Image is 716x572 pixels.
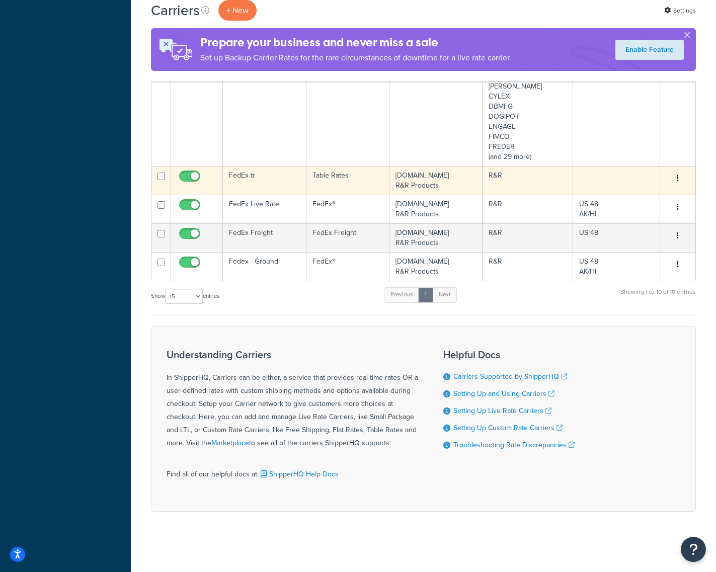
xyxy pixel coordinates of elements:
div: Find all of our helpful docs at: [167,460,418,481]
a: Enable Feature [615,40,684,60]
a: Marketplace [211,438,249,448]
a: 1 [418,287,433,302]
a: Setting Up Custom Rate Carriers [453,423,563,433]
td: [DOMAIN_NAME] R&R Products [389,47,482,166]
h1: Carriers [151,1,200,20]
h4: Prepare your business and never miss a sale [200,34,511,51]
a: Setting Up Live Rate Carriers [453,405,551,416]
a: ShipperHQ Help Docs [259,469,339,479]
td: R&R [483,252,573,281]
td: R&R [483,223,573,252]
td: Table Rates [306,166,389,195]
h3: Understanding Carriers [167,349,418,360]
td: FedEx® [306,195,389,223]
td: US 48 AK/HI [573,195,660,223]
td: [DOMAIN_NAME] R&R Products [389,223,482,252]
a: Setting Up and Using Carriers [453,388,554,399]
p: Set up Backup Carrier Rates for the rare circumstances of downtime for a live rate carrier. [200,51,511,65]
td: [DOMAIN_NAME] R&R Products [389,195,482,223]
td: Flat Rate [306,47,389,166]
button: Open Resource Center [681,537,706,562]
a: Settings [664,4,696,18]
td: [DOMAIN_NAME] R&R Products [389,166,482,195]
h3: Helpful Docs [443,349,575,360]
td: R&R [483,166,573,195]
td: FedEx Freight [306,223,389,252]
td: Fedex - Ground [223,252,306,281]
a: Next [432,287,457,302]
td: FedEx Live Rate [223,195,306,223]
a: Previous [384,287,419,302]
a: Carriers Supported by ShipperHQ [453,371,567,382]
td: [DOMAIN_NAME] R&R Products [389,252,482,281]
td: FedEx Freight [223,223,306,252]
img: ad-rules-rateshop-fe6ec290ccb7230408bd80ed9643f0289d75e0ffd9eb532fc0e269fcd187b520.png [151,28,200,71]
td: FedEx tr [223,166,306,195]
select: Showentries [165,289,203,304]
label: Show entries [151,289,219,304]
a: Troubleshooting Rate Discrepancies [453,440,575,450]
td: US 48 [573,223,660,252]
td: FedEx® [306,252,389,281]
td: International Shipping [223,47,306,166]
td: International [573,47,660,166]
td: US 48 AK/HI [573,252,660,281]
div: Showing 1 to 10 of 10 entries [620,286,696,308]
td: R&R [483,195,573,223]
div: In ShipperHQ, Carriers can be either, a service that provides real-time rates OR a user-defined r... [167,349,418,450]
td: A-B ACE BOARD [PERSON_NAME] CYLEX DBMFG DOGIPOT ENGAGE FIMCO FREDER (and 29 more) [483,47,573,166]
